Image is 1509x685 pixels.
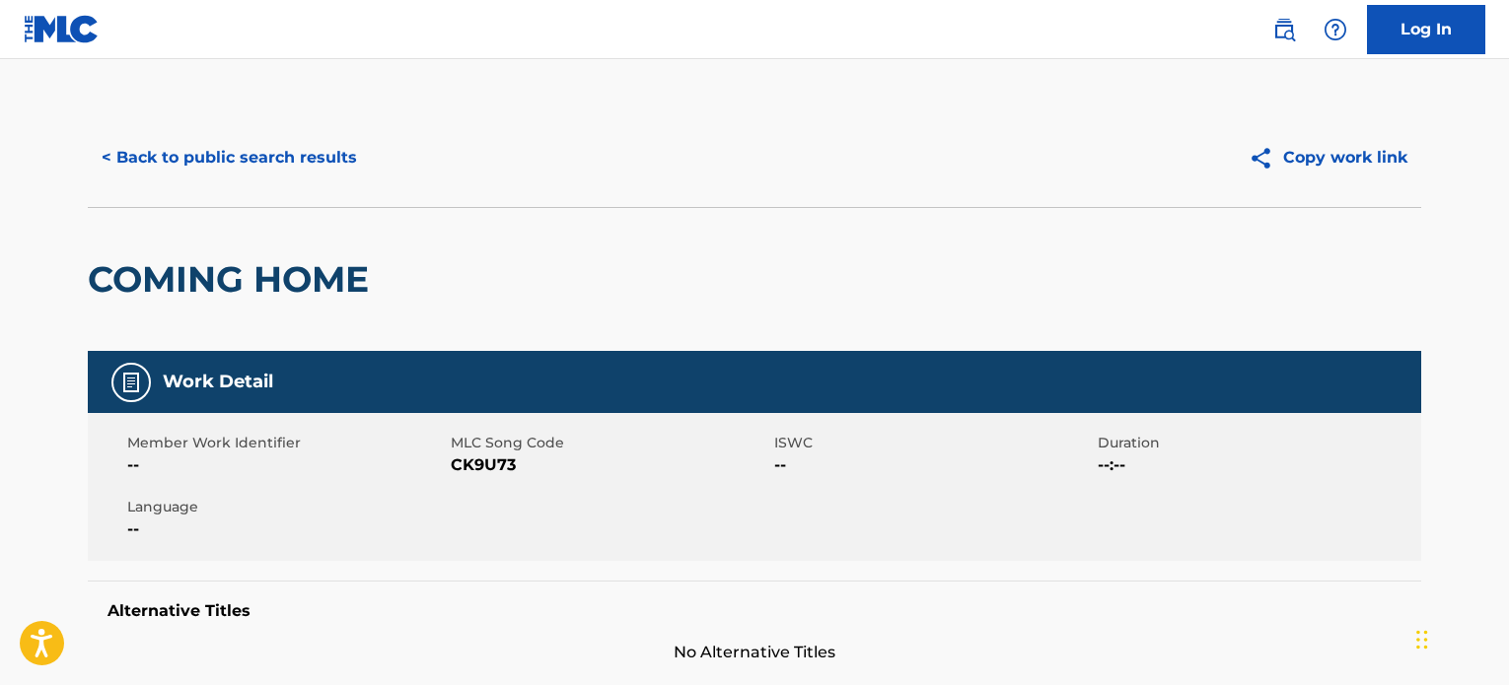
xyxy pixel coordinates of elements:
[127,497,446,517] span: Language
[1249,146,1283,171] img: Copy work link
[1098,453,1416,477] span: --:--
[1410,590,1509,685] iframe: Chat Widget
[24,15,100,43] img: MLC Logo
[88,133,371,182] button: < Back to public search results
[451,453,769,477] span: CK9U73
[127,433,446,453] span: Member Work Identifier
[1324,18,1347,41] img: help
[127,517,446,541] span: --
[119,371,143,394] img: Work Detail
[88,641,1421,664] span: No Alternative Titles
[163,371,273,393] h5: Work Detail
[1264,10,1304,49] a: Public Search
[451,433,769,453] span: MLC Song Code
[1098,433,1416,453] span: Duration
[774,433,1093,453] span: ISWC
[88,257,379,302] h2: COMING HOME
[127,453,446,477] span: --
[1367,5,1485,54] a: Log In
[1235,133,1421,182] button: Copy work link
[1272,18,1296,41] img: search
[1316,10,1355,49] div: Help
[108,601,1401,621] h5: Alternative Titles
[1416,610,1428,669] div: Drag
[774,453,1093,477] span: --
